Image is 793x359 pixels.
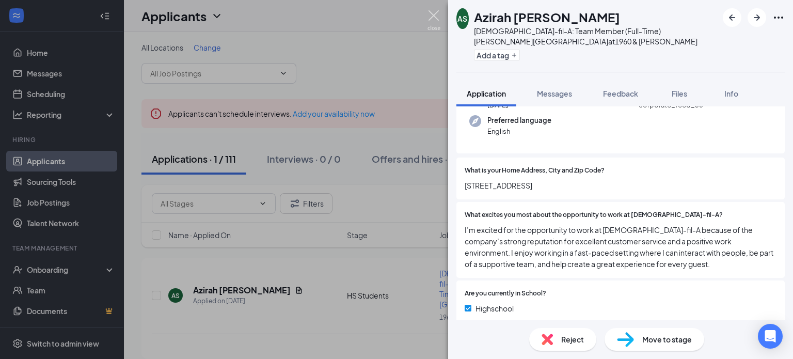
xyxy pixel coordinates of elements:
span: College/[GEOGRAPHIC_DATA] [475,318,581,330]
svg: Ellipses [772,11,785,24]
button: PlusAdd a tag [474,50,520,60]
span: [STREET_ADDRESS] [465,180,776,191]
svg: ArrowLeftNew [726,11,738,24]
span: Highschool [475,303,514,314]
span: Are you currently in School? [465,289,546,299]
span: What excites you most about the opportunity to work at [DEMOGRAPHIC_DATA]-fil-A? [465,210,723,220]
span: I’m excited for the opportunity to work at [DEMOGRAPHIC_DATA]-fil-A because of the company’s stro... [465,224,776,270]
div: AS [457,13,467,24]
button: ArrowRight [748,8,766,27]
h1: Azirah [PERSON_NAME] [474,8,620,26]
span: Info [724,89,738,98]
div: Open Intercom Messenger [758,324,783,349]
span: Reject [561,334,584,345]
svg: Plus [511,52,517,58]
button: ArrowLeftNew [723,8,741,27]
span: Preferred language [487,115,551,126]
div: [DEMOGRAPHIC_DATA]-fil-A: Team Member (Full-Time) [PERSON_NAME][GEOGRAPHIC_DATA] at 1960 & [PERSO... [474,26,718,46]
span: Feedback [603,89,638,98]
span: Files [672,89,687,98]
span: Messages [537,89,572,98]
span: Application [467,89,506,98]
span: Move to stage [642,334,692,345]
span: English [487,126,551,136]
span: What is your Home Address, City and Zip Code? [465,166,605,176]
svg: ArrowRight [751,11,763,24]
